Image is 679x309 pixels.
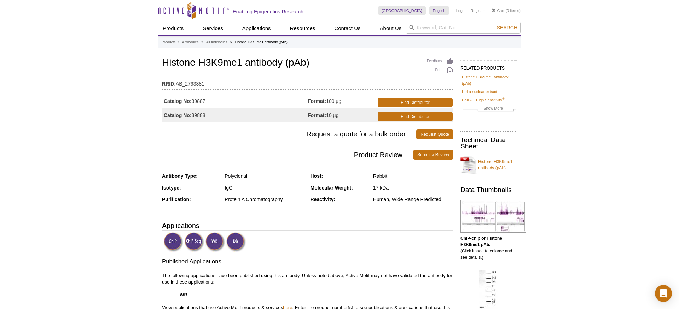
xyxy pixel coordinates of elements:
span: Product Review [162,150,413,160]
h2: Data Thumbnails [460,187,517,193]
a: Services [198,22,227,35]
a: All Antibodies [206,39,227,46]
div: 17 kDa [373,185,453,191]
a: Find Distributor [378,112,453,121]
img: ChIP Validated [164,232,183,252]
li: | [468,6,469,15]
strong: Format: [308,112,326,118]
sup: ® [502,97,505,100]
a: Applications [238,22,275,35]
li: » [177,40,179,44]
strong: Purification: [162,197,191,202]
strong: Catalog No: [164,112,192,118]
span: Search [497,25,517,30]
strong: Antibody Type: [162,173,198,179]
img: Dot Blot Validated [226,232,246,252]
h3: Published Applications [162,257,453,267]
strong: Host: [311,173,323,179]
strong: Format: [308,98,326,104]
li: Histone H3K9me1 antibody (pAb) [235,40,288,44]
span: Request a quote for a bulk order [162,129,416,139]
td: 10 µg [308,108,376,122]
a: About Us [376,22,406,35]
td: AB_2793381 [162,76,453,88]
li: » [201,40,203,44]
a: Print [427,67,453,75]
li: » [230,40,232,44]
a: Cart [492,8,504,13]
td: 39888 [162,108,308,122]
strong: Molecular Weight: [311,185,353,191]
h2: Enabling Epigenetics Research [233,8,303,15]
img: ChIP-Seq Validated [185,232,204,252]
a: Contact Us [330,22,365,35]
button: Search [495,24,520,31]
div: Polyclonal [225,173,305,179]
img: Histone H3K9me1 antibody (pAb) tested by ChIP-chip. [460,200,526,233]
li: (0 items) [492,6,521,15]
h2: RELATED PRODUCTS [460,60,517,73]
a: Login [456,8,466,13]
strong: WB [180,292,187,297]
h2: Technical Data Sheet [460,137,517,150]
h3: Applications [162,220,453,231]
a: Histone H3K9me1 antibody (pAb) [460,154,517,175]
td: 100 µg [308,94,376,108]
a: ChIP-IT High Sensitivity® [462,97,504,103]
strong: Reactivity: [311,197,336,202]
a: Products [158,22,188,35]
input: Keyword, Cat. No. [406,22,521,34]
a: HeLa nuclear extract [462,88,497,95]
a: Products [162,39,175,46]
a: Antibodies [182,39,199,46]
a: Feedback [427,57,453,65]
div: Human, Wide Range Predicted [373,196,453,203]
img: Western Blot Validated [205,232,225,252]
div: IgG [225,185,305,191]
img: Your Cart [492,8,495,12]
p: (Click image to enlarge and see details.) [460,235,517,261]
a: Show More [462,105,516,113]
a: Histone H3K9me1 antibody (pAb) [462,74,516,87]
a: Request Quote [416,129,453,139]
a: English [429,6,449,15]
div: Open Intercom Messenger [655,285,672,302]
a: Register [470,8,485,13]
a: Resources [286,22,320,35]
div: Protein A Chromatography [225,196,305,203]
a: Find Distributor [378,98,453,107]
td: 39887 [162,94,308,108]
strong: Isotype: [162,185,181,191]
div: Rabbit [373,173,453,179]
a: Submit a Review [413,150,453,160]
b: ChIP-chip of Histone H3K9me1 pAb. [460,236,502,247]
h1: Histone H3K9me1 antibody (pAb) [162,57,453,69]
a: [GEOGRAPHIC_DATA] [378,6,426,15]
strong: RRID: [162,81,176,87]
strong: Catalog No: [164,98,192,104]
